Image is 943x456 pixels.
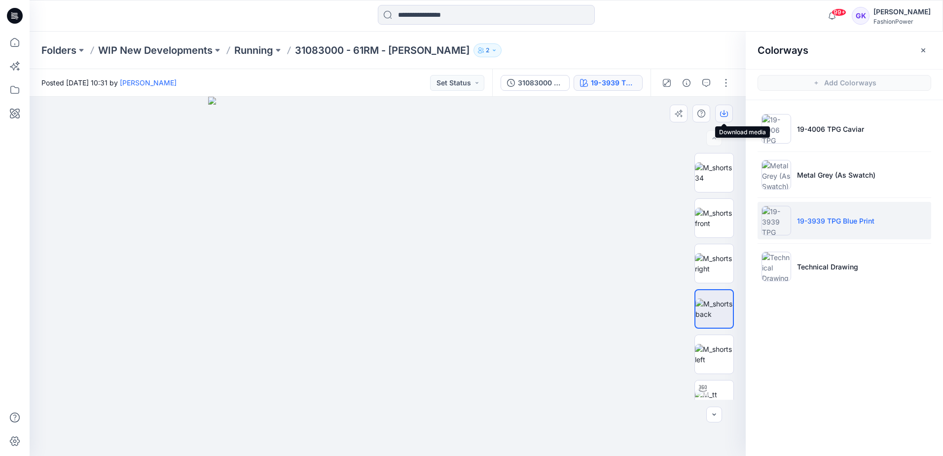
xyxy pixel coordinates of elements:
[695,299,733,319] img: M_shorts back
[695,162,733,183] img: M_shorts 34
[208,97,567,456] img: eyJhbGciOiJIUzI1NiIsImtpZCI6IjAiLCJzbHQiOiJzZXMiLCJ0eXAiOiJKV1QifQ.eyJkYXRhIjp7InR5cGUiOiJzdG9yYW...
[873,6,931,18] div: [PERSON_NAME]
[762,160,791,190] img: Metal Grey (As Swatch)
[695,344,733,365] img: M_shorts left
[695,389,733,410] img: M_tt shorts
[98,43,213,57] a: WIP New Developments
[762,252,791,281] img: Technical Drawing
[234,43,273,57] a: Running
[762,206,791,235] img: 19-3939 TPG Blue Print
[679,75,694,91] button: Details
[695,253,733,274] img: M_shorts right
[832,8,846,16] span: 99+
[518,77,563,88] div: 31083000 - 61RM - [PERSON_NAME]
[473,43,502,57] button: 2
[501,75,570,91] button: 31083000 - 61RM - [PERSON_NAME]
[591,77,636,88] div: 19-3939 TPG Blue Print
[486,45,489,56] p: 2
[695,208,733,228] img: M_shorts front
[120,78,177,87] a: [PERSON_NAME]
[797,216,874,226] p: 19-3939 TPG Blue Print
[295,43,470,57] p: 31083000 - 61RM - [PERSON_NAME]
[41,77,177,88] span: Posted [DATE] 10:31 by
[797,124,864,134] p: 19-4006 TPG Caviar
[574,75,643,91] button: 19-3939 TPG Blue Print
[797,262,858,272] p: Technical Drawing
[797,170,875,180] p: Metal Grey (As Swatch)
[758,44,808,56] h2: Colorways
[41,43,76,57] a: Folders
[762,114,791,144] img: 19-4006 TPG Caviar
[873,18,931,25] div: FashionPower
[852,7,870,25] div: GK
